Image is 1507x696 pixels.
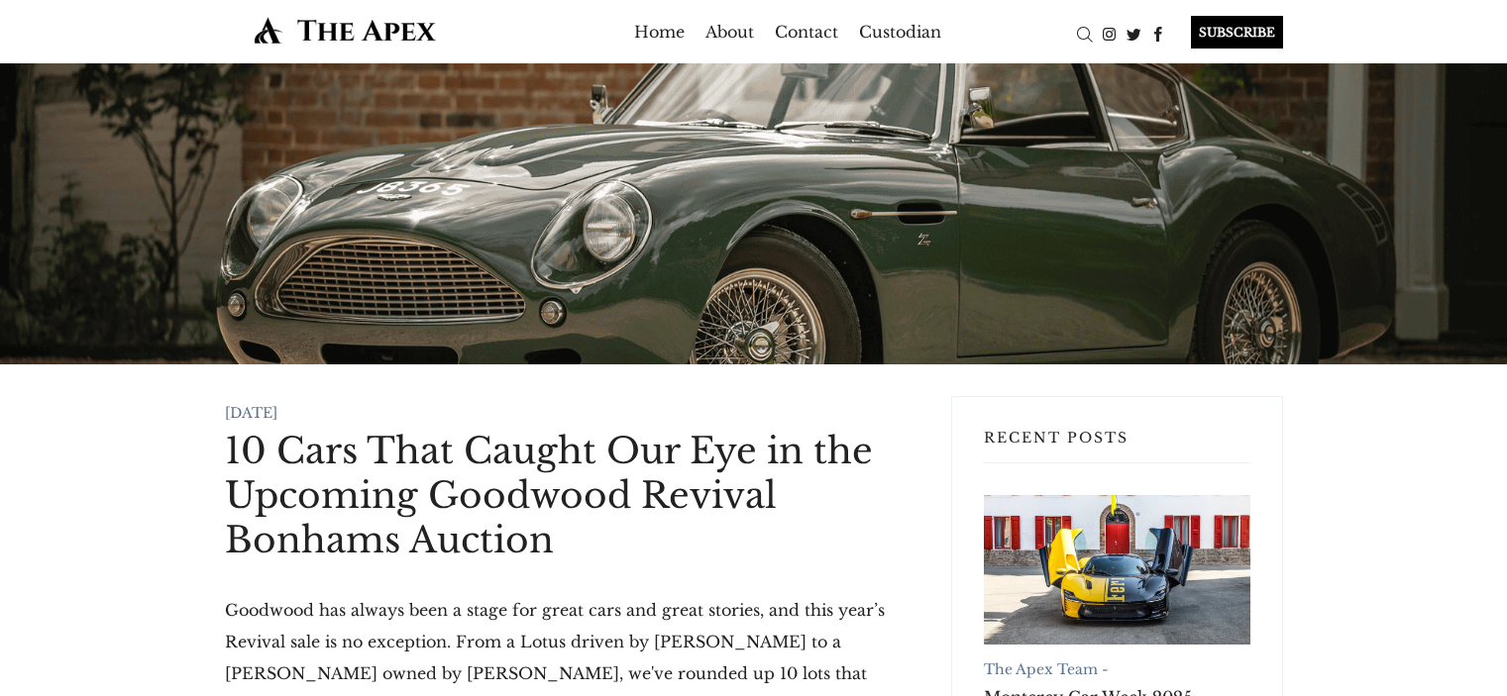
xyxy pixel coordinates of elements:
a: Twitter [1122,23,1146,43]
a: SUBSCRIBE [1171,16,1283,49]
a: Facebook [1146,23,1171,43]
a: Monterey Car Week 2025: Ferrari Leads Record-Breaking Auctions with $432.8 Million in Sales [984,495,1250,645]
h3: Recent Posts [984,429,1250,463]
div: SUBSCRIBE [1191,16,1283,49]
img: The Apex by Custodian [225,16,466,45]
a: Custodian [859,16,941,48]
time: [DATE] [225,404,277,422]
a: Search [1072,23,1097,43]
a: About [705,16,754,48]
a: Contact [775,16,838,48]
a: Instagram [1097,23,1122,43]
h1: 10 Cars That Caught Our Eye in the Upcoming Goodwood Revival Bonhams Auction [225,429,919,562]
a: The Apex Team - [984,660,1108,678]
a: Home [634,16,685,48]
